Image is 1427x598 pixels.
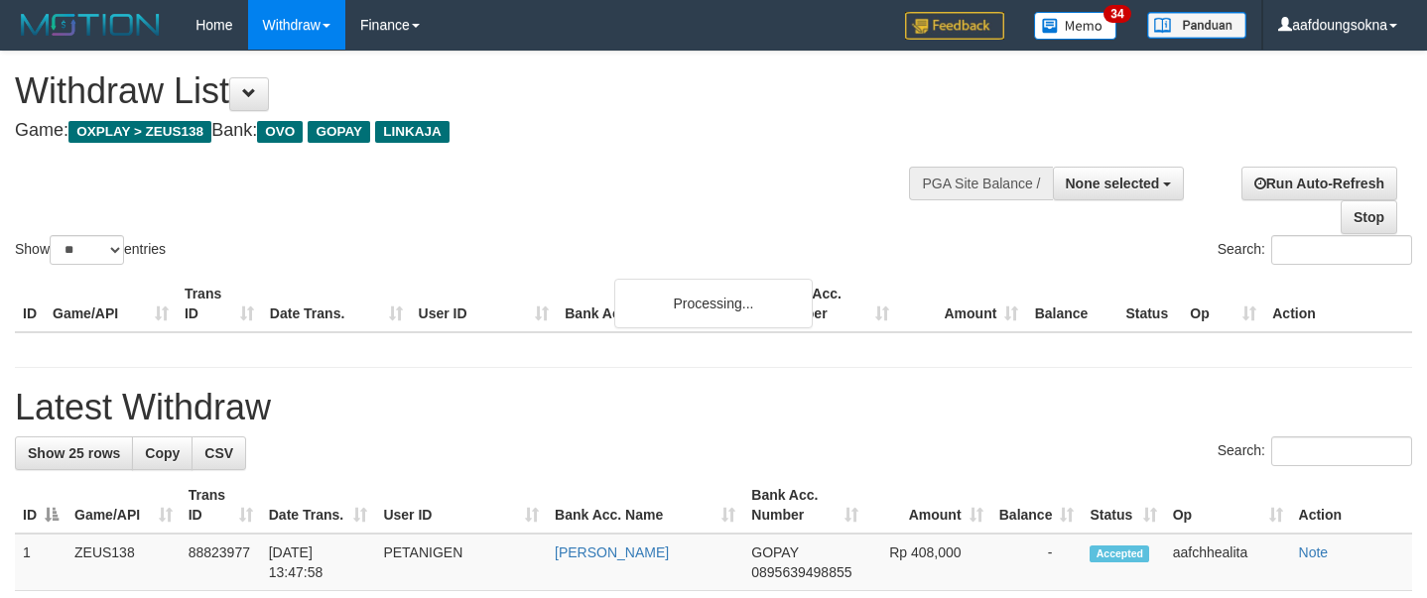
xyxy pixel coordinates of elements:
th: Trans ID: activate to sort column ascending [181,477,261,534]
th: Date Trans. [262,276,411,332]
span: GOPAY [751,544,798,560]
h4: Game: Bank: [15,121,932,141]
th: Op: activate to sort column ascending [1165,477,1291,534]
span: Show 25 rows [28,445,120,461]
input: Search: [1271,436,1412,466]
h1: Latest Withdraw [15,388,1412,427]
th: Game/API: activate to sort column ascending [66,477,181,534]
th: ID: activate to sort column descending [15,477,66,534]
th: Status: activate to sort column ascending [1082,477,1164,534]
td: Rp 408,000 [866,534,991,591]
th: Bank Acc. Number: activate to sort column ascending [743,477,866,534]
td: [DATE] 13:47:58 [261,534,376,591]
img: MOTION_logo.png [15,10,166,40]
th: Op [1182,276,1264,332]
a: CSV [192,436,246,470]
th: Action [1264,276,1412,332]
a: Note [1299,544,1329,560]
span: GOPAY [308,121,370,143]
div: PGA Site Balance / [909,167,1052,200]
label: Show entries [15,235,166,265]
th: Bank Acc. Number [767,276,897,332]
span: None selected [1066,176,1160,191]
h1: Withdraw List [15,71,932,111]
th: User ID [411,276,558,332]
img: panduan.png [1147,12,1246,39]
span: Copy 0895639498855 to clipboard [751,564,851,580]
span: LINKAJA [375,121,450,143]
img: Button%20Memo.svg [1034,12,1117,40]
td: 88823977 [181,534,261,591]
th: ID [15,276,45,332]
a: Copy [132,436,193,470]
th: Status [1117,276,1182,332]
span: Copy [145,445,180,461]
button: None selected [1053,167,1185,200]
th: Trans ID [177,276,262,332]
td: aafchhealita [1165,534,1291,591]
th: Date Trans.: activate to sort column ascending [261,477,376,534]
span: CSV [204,445,233,461]
span: 34 [1103,5,1130,23]
span: Accepted [1090,545,1149,562]
a: Show 25 rows [15,436,133,470]
img: Feedback.jpg [905,12,1004,40]
th: Game/API [45,276,177,332]
th: Bank Acc. Name [557,276,766,332]
span: OXPLAY > ZEUS138 [68,121,211,143]
label: Search: [1218,235,1412,265]
label: Search: [1218,436,1412,466]
a: Stop [1341,200,1397,234]
td: - [991,534,1083,591]
a: Run Auto-Refresh [1241,167,1397,200]
span: OVO [257,121,303,143]
a: [PERSON_NAME] [555,544,669,560]
th: Amount [897,276,1027,332]
td: ZEUS138 [66,534,181,591]
th: Bank Acc. Name: activate to sort column ascending [547,477,743,534]
input: Search: [1271,235,1412,265]
th: Amount: activate to sort column ascending [866,477,991,534]
td: PETANIGEN [375,534,547,591]
td: 1 [15,534,66,591]
div: Processing... [614,279,813,328]
th: Action [1291,477,1412,534]
select: Showentries [50,235,124,265]
th: User ID: activate to sort column ascending [375,477,547,534]
th: Balance [1026,276,1117,332]
th: Balance: activate to sort column ascending [991,477,1083,534]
